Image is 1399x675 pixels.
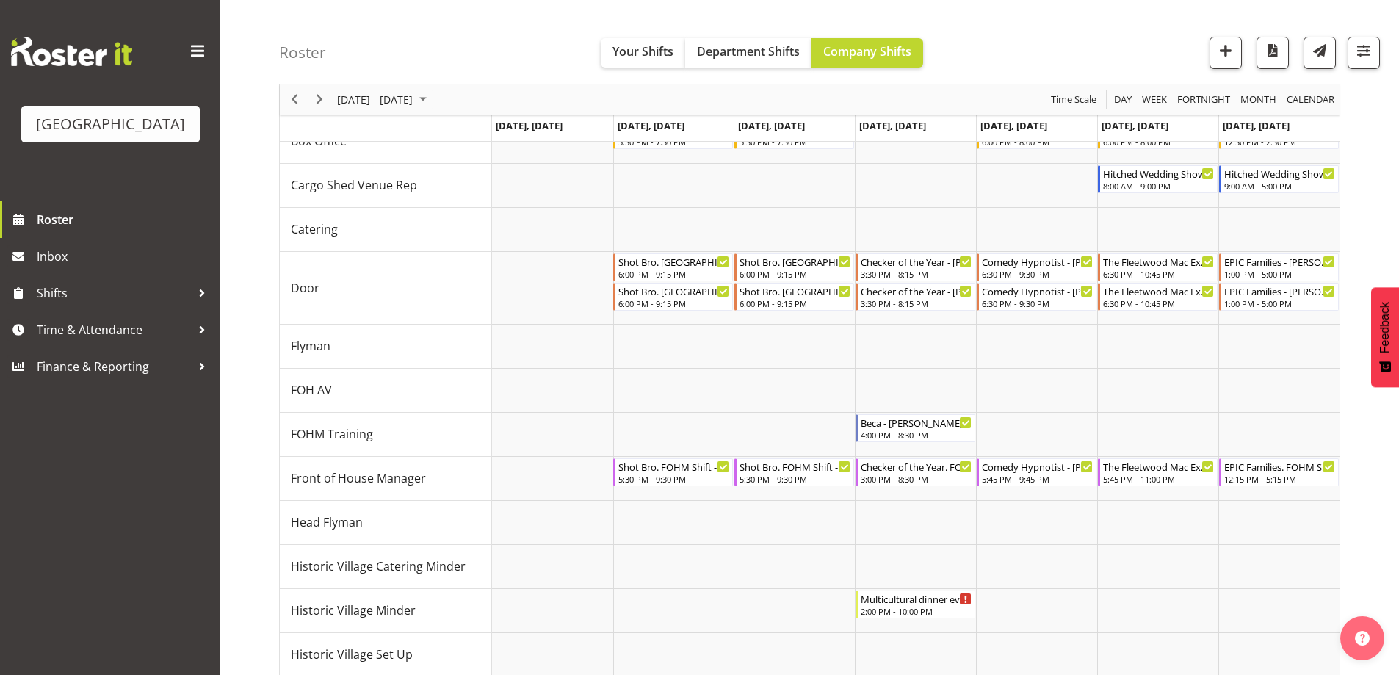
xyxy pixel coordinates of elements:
[823,43,911,59] span: Company Shifts
[279,44,326,61] h4: Roster
[618,473,729,485] div: 5:30 PM - 9:30 PM
[280,252,492,325] td: Door resource
[1224,284,1335,298] div: EPIC Families - [PERSON_NAME]
[1049,91,1098,109] span: Time Scale
[291,602,416,619] span: Historic Village Minder
[1304,37,1336,69] button: Send a list of all shifts for the selected filtered period to all rostered employees.
[1103,180,1214,192] div: 8:00 AM - 9:00 PM
[1224,166,1335,181] div: Hitched Wedding Show Cargo Shed - [PERSON_NAME]
[738,119,805,132] span: [DATE], [DATE]
[1219,283,1339,311] div: Door"s event - EPIC Families - Alex Freeman Begin From Sunday, October 12, 2025 at 1:00:00 PM GMT...
[740,297,850,309] div: 6:00 PM - 9:15 PM
[740,459,850,474] div: Shot Bro. FOHM Shift - [PERSON_NAME]
[613,253,733,281] div: Door"s event - Shot Bro. GA. (No Bar) - Tommy Shorter Begin From Tuesday, October 7, 2025 at 6:00...
[697,43,800,59] span: Department Shifts
[291,469,426,487] span: Front of House Manager
[280,208,492,252] td: Catering resource
[982,254,1093,269] div: Comedy Hypnotist - [PERSON_NAME] - [PERSON_NAME]
[734,253,854,281] div: Door"s event - Shot Bro. GA. (No Bar) - Amanda Clark Begin From Wednesday, October 8, 2025 at 6:0...
[307,84,332,115] div: next period
[37,355,191,378] span: Finance & Reporting
[1103,166,1214,181] div: Hitched Wedding Show Cargo Shed (TIMES TBC) - [PERSON_NAME]
[1103,268,1214,280] div: 6:30 PM - 10:45 PM
[740,284,850,298] div: Shot Bro. [GEOGRAPHIC_DATA]. (No Bar) - [PERSON_NAME]
[977,283,1096,311] div: Door"s event - Comedy Hypnotist - Frankie Mac - Beana Badenhorst Begin From Friday, October 10, 2...
[982,284,1093,298] div: Comedy Hypnotist - [PERSON_NAME]
[1103,254,1214,269] div: The Fleetwood Mac Experience - [PERSON_NAME]
[291,381,332,399] span: FOH AV
[1049,91,1099,109] button: Time Scale
[1224,297,1335,309] div: 1:00 PM - 5:00 PM
[1219,458,1339,486] div: Front of House Manager"s event - EPIC Families. FOHM Shift - Davey Van Gooswilligen Begin From Su...
[280,457,492,501] td: Front of House Manager resource
[1175,91,1233,109] button: Fortnight
[1224,136,1335,148] div: 12:30 PM - 2:30 PM
[36,113,185,135] div: [GEOGRAPHIC_DATA]
[740,136,850,148] div: 5:30 PM - 7:30 PM
[291,646,413,663] span: Historic Village Set Up
[280,325,492,369] td: Flyman resource
[291,220,338,238] span: Catering
[861,284,972,298] div: Checker of the Year - [PERSON_NAME]
[1224,180,1335,192] div: 9:00 AM - 5:00 PM
[856,253,975,281] div: Door"s event - Checker of the Year - Emma Johns Begin From Thursday, October 9, 2025 at 3:30:00 P...
[685,38,811,68] button: Department Shifts
[291,176,417,194] span: Cargo Shed Venue Rep
[977,458,1096,486] div: Front of House Manager"s event - Comedy Hypnotist - Frankie Mac FOHM shift - Robin Hendriks Begin...
[1112,91,1135,109] button: Timeline Day
[1210,37,1242,69] button: Add a new shift
[1140,91,1170,109] button: Timeline Week
[285,91,305,109] button: Previous
[280,413,492,457] td: FOHM Training resource
[1098,283,1218,311] div: Door"s event - The Fleetwood Mac Experience - Michelle Englehardt Begin From Saturday, October 11...
[1239,91,1278,109] span: Month
[1103,459,1214,474] div: The Fleetwood Mac Experience FOHM shift - [PERSON_NAME]
[1102,119,1168,132] span: [DATE], [DATE]
[856,591,975,618] div: Historic Village Minder"s event - Multicultural dinner event - Unfilled Begin From Thursday, Octo...
[740,473,850,485] div: 5:30 PM - 9:30 PM
[1098,165,1218,193] div: Cargo Shed Venue Rep"s event - Hitched Wedding Show Cargo Shed (TIMES TBC) - Chris Darlington Beg...
[1224,254,1335,269] div: EPIC Families - [PERSON_NAME]
[1257,37,1289,69] button: Download a PDF of the roster according to the set date range.
[618,268,729,280] div: 6:00 PM - 9:15 PM
[1224,459,1335,474] div: EPIC Families. FOHM Shift - [PERSON_NAME]
[335,91,433,109] button: September 2025
[856,458,975,486] div: Front of House Manager"s event - Checker of the Year. FOHM Shift - Robin Hendriks Begin From Thur...
[861,254,972,269] div: Checker of the Year - [PERSON_NAME]
[1103,473,1214,485] div: 5:45 PM - 11:00 PM
[1224,473,1335,485] div: 12:15 PM - 5:15 PM
[1223,119,1290,132] span: [DATE], [DATE]
[734,458,854,486] div: Front of House Manager"s event - Shot Bro. FOHM Shift - Davey Van Gooswilligen Begin From Wednesd...
[1103,284,1214,298] div: The Fleetwood Mac Experience - [PERSON_NAME]
[861,268,972,280] div: 3:30 PM - 8:15 PM
[982,268,1093,280] div: 6:30 PM - 9:30 PM
[618,119,684,132] span: [DATE], [DATE]
[1176,91,1232,109] span: Fortnight
[37,209,213,231] span: Roster
[1219,165,1339,193] div: Cargo Shed Venue Rep"s event - Hitched Wedding Show Cargo Shed - Chris Darlington Begin From Sund...
[861,415,972,430] div: Beca - [PERSON_NAME]
[1113,91,1133,109] span: Day
[37,245,213,267] span: Inbox
[11,37,132,66] img: Rosterit website logo
[856,414,975,442] div: FOHM Training"s event - Beca - Lisa Camplin Begin From Thursday, October 9, 2025 at 4:00:00 PM GM...
[1140,91,1168,109] span: Week
[496,119,563,132] span: [DATE], [DATE]
[1224,268,1335,280] div: 1:00 PM - 5:00 PM
[1378,302,1392,353] span: Feedback
[291,279,319,297] span: Door
[861,459,972,474] div: Checker of the Year. FOHM Shift - [PERSON_NAME]
[861,297,972,309] div: 3:30 PM - 8:15 PM
[1098,458,1218,486] div: Front of House Manager"s event - The Fleetwood Mac Experience FOHM shift - Robin Hendriks Begin F...
[861,429,972,441] div: 4:00 PM - 8:30 PM
[1355,631,1370,646] img: help-xxl-2.png
[613,458,733,486] div: Front of House Manager"s event - Shot Bro. FOHM Shift - Davey Van Gooswilligen Begin From Tuesday...
[859,119,926,132] span: [DATE], [DATE]
[1348,37,1380,69] button: Filter Shifts
[291,337,330,355] span: Flyman
[856,283,975,311] div: Door"s event - Checker of the Year - Heather Powell Begin From Thursday, October 9, 2025 at 3:30:...
[1238,91,1279,109] button: Timeline Month
[982,473,1093,485] div: 5:45 PM - 9:45 PM
[982,136,1093,148] div: 6:00 PM - 8:00 PM
[1219,253,1339,281] div: Door"s event - EPIC Families - Ruby Grace Begin From Sunday, October 12, 2025 at 1:00:00 PM GMT+1...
